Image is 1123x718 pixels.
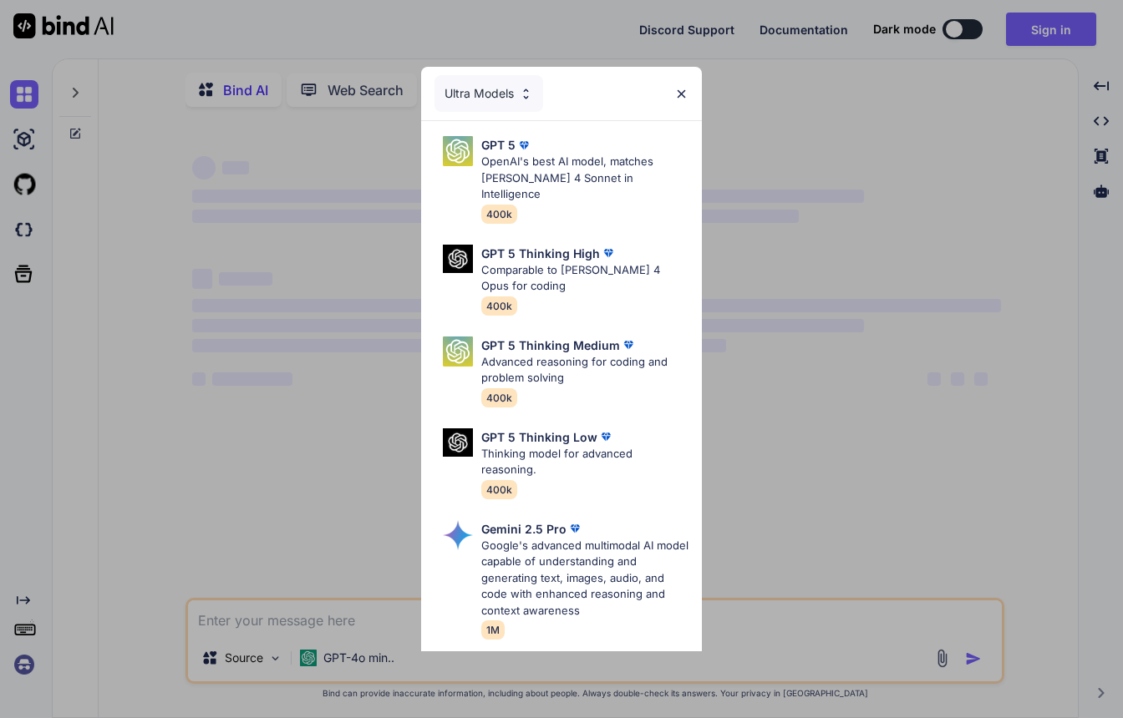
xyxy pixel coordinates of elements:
img: premium [516,137,532,154]
p: GPT 5 Thinking Medium [481,336,620,354]
img: premium [567,520,583,537]
img: Pick Models [443,245,473,274]
span: 400k [481,480,517,499]
p: Gemini 2.5 Pro [481,520,567,538]
p: Advanced reasoning for coding and problem solving [481,354,689,387]
img: premium [597,428,614,445]
img: Pick Models [519,87,533,101]
span: 1M [481,620,505,640]
span: 400k [481,296,517,316]
p: Comparable to [PERSON_NAME] 4 Opus for coding [481,262,689,295]
span: 400k [481,388,517,407]
p: GPT 5 Thinking High [481,245,600,262]
p: Thinking model for advanced reasoning. [481,446,689,478]
p: Google's advanced multimodal AI model capable of understanding and generating text, images, audio... [481,538,689,619]
span: 400k [481,205,517,224]
img: premium [620,336,637,353]
img: Pick Models [443,136,473,166]
img: Pick Models [443,520,473,550]
p: GPT 5 [481,136,516,154]
img: Pick Models [443,428,473,458]
img: Pick Models [443,336,473,367]
div: Ultra Models [434,75,543,112]
img: close [674,87,689,101]
p: OpenAI's best AI model, matches [PERSON_NAME] 4 Sonnet in Intelligence [481,154,689,203]
p: GPT 5 Thinking Low [481,428,597,446]
img: premium [600,245,617,261]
